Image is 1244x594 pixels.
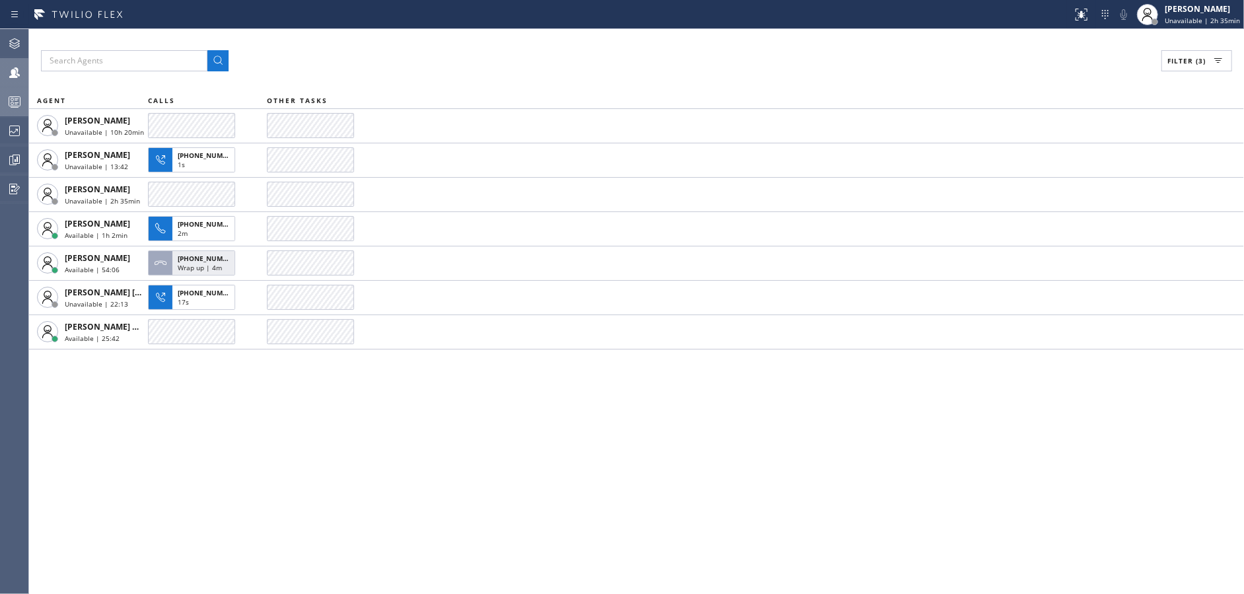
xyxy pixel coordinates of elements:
[65,218,130,229] span: [PERSON_NAME]
[148,281,239,314] button: [PHONE_NUMBER]17s
[1115,5,1133,24] button: Mute
[178,297,189,307] span: 17s
[148,96,175,105] span: CALLS
[148,246,239,279] button: [PHONE_NUMBER]Wrap up | 4m
[148,212,239,245] button: [PHONE_NUMBER]2m
[267,96,328,105] span: OTHER TASKS
[148,143,239,176] button: [PHONE_NUMBER]1s
[65,162,128,171] span: Unavailable | 13:42
[178,151,238,160] span: [PHONE_NUMBER]
[178,219,238,229] span: [PHONE_NUMBER]
[178,254,238,263] span: [PHONE_NUMBER]
[65,299,128,309] span: Unavailable | 22:13
[1167,56,1206,65] span: Filter (3)
[178,229,188,238] span: 2m
[1165,16,1240,25] span: Unavailable | 2h 35min
[65,265,120,274] span: Available | 54:06
[65,287,198,298] span: [PERSON_NAME] [PERSON_NAME]
[178,160,185,169] span: 1s
[1161,50,1232,71] button: Filter (3)
[178,288,238,297] span: [PHONE_NUMBER]
[65,184,130,195] span: [PERSON_NAME]
[65,149,130,161] span: [PERSON_NAME]
[65,231,128,240] span: Available | 1h 2min
[65,196,140,205] span: Unavailable | 2h 35min
[37,96,66,105] span: AGENT
[1165,3,1240,15] div: [PERSON_NAME]
[65,321,165,332] span: [PERSON_NAME] Guingos
[65,252,130,264] span: [PERSON_NAME]
[65,334,120,343] span: Available | 25:42
[41,50,207,71] input: Search Agents
[65,115,130,126] span: [PERSON_NAME]
[65,128,144,137] span: Unavailable | 10h 20min
[178,263,222,272] span: Wrap up | 4m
